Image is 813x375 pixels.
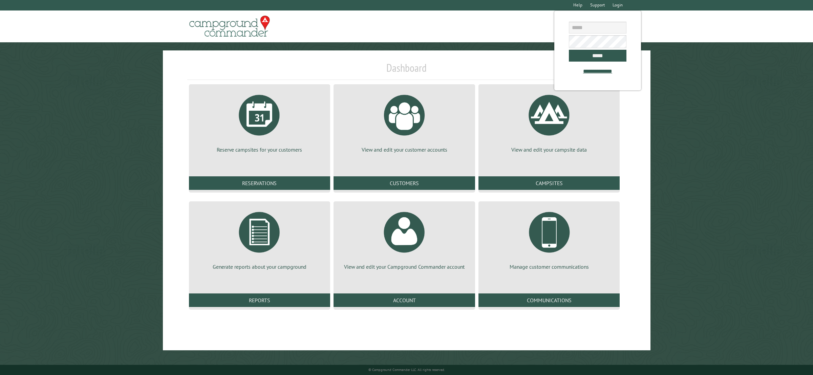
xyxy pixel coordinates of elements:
[487,90,612,153] a: View and edit your campsite data
[334,293,475,307] a: Account
[197,263,322,270] p: Generate reports about your campground
[342,146,467,153] p: View and edit your customer accounts
[197,90,322,153] a: Reserve campsites for your customers
[197,207,322,270] a: Generate reports about your campground
[197,146,322,153] p: Reserve campsites for your customers
[189,293,330,307] a: Reports
[334,176,475,190] a: Customers
[478,293,620,307] a: Communications
[368,368,445,372] small: © Campground Commander LLC. All rights reserved.
[478,176,620,190] a: Campsites
[189,176,330,190] a: Reservations
[487,207,612,270] a: Manage customer communications
[487,146,612,153] p: View and edit your campsite data
[342,263,467,270] p: View and edit your Campground Commander account
[187,13,272,40] img: Campground Commander
[487,263,612,270] p: Manage customer communications
[187,61,626,80] h1: Dashboard
[342,207,467,270] a: View and edit your Campground Commander account
[342,90,467,153] a: View and edit your customer accounts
